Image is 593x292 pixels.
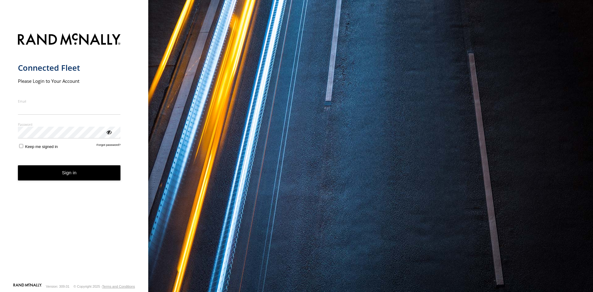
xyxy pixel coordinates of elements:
button: Sign in [18,165,121,180]
form: main [18,30,131,283]
div: © Copyright 2025 - [74,285,135,288]
label: Email [18,99,121,104]
a: Forgot password? [97,143,121,149]
img: Rand McNally [18,32,121,48]
a: Terms and Conditions [102,285,135,288]
span: Keep me signed in [25,144,58,149]
h1: Connected Fleet [18,63,121,73]
a: Visit our Website [13,283,42,290]
div: Version: 309.01 [46,285,69,288]
label: Password [18,122,121,127]
input: Keep me signed in [19,144,23,148]
div: ViewPassword [106,129,112,135]
h2: Please Login to Your Account [18,78,121,84]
